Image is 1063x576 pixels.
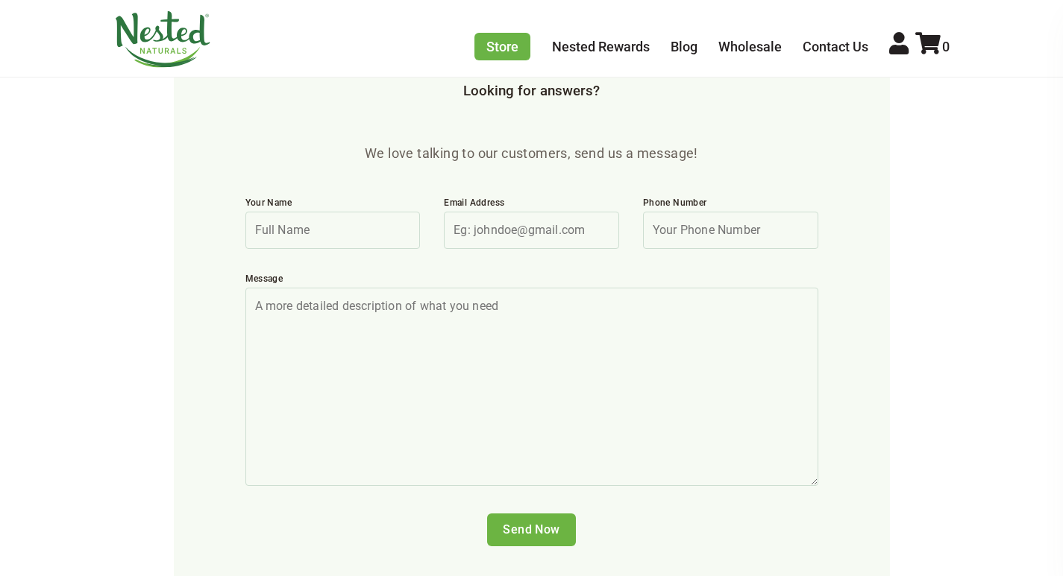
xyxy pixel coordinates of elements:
input: Full Name [245,212,421,249]
span: 0 [942,39,950,54]
h3: Looking for answers? [114,83,950,100]
label: Message [245,273,818,288]
input: Send Now [487,513,576,546]
input: Eg: johndoe@gmail.com [444,212,619,249]
label: Your Name [245,197,421,212]
img: Nested Naturals [114,11,211,68]
a: Contact Us [803,39,868,54]
label: Phone Number [643,197,818,212]
label: Email Address [444,197,619,212]
a: Store [474,33,530,60]
a: 0 [915,39,950,54]
a: Blog [671,39,697,54]
p: We love talking to our customers, send us a message! [233,143,830,164]
input: Your Phone Number [643,212,818,249]
a: Wholesale [718,39,782,54]
a: Nested Rewards [552,39,650,54]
